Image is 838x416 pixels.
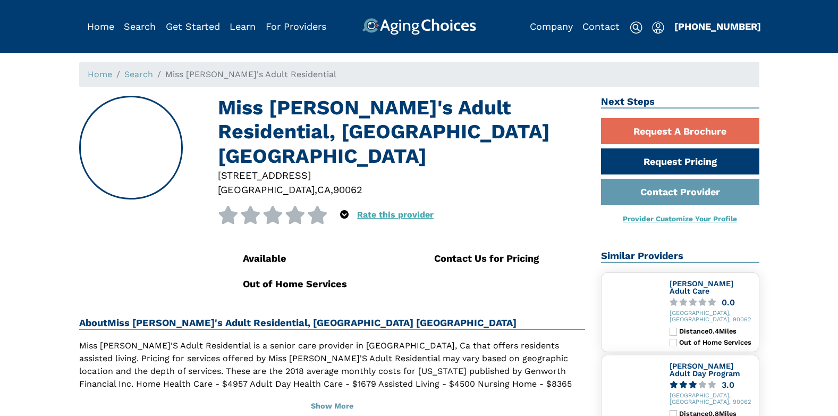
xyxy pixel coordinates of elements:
img: user-icon.svg [652,21,664,34]
span: , [315,184,317,195]
img: search-icon.svg [630,21,642,34]
h2: Similar Providers [601,250,759,263]
div: [STREET_ADDRESS] [218,168,585,182]
div: 0.0 [722,298,735,306]
a: Contact [582,21,620,32]
div: Available [243,251,394,265]
div: Out of Home Services [243,277,394,291]
a: [PERSON_NAME] Adult Day Program [670,362,740,378]
a: Contact Provider [601,179,759,205]
img: AgingChoices [362,18,476,35]
h2: About Miss [PERSON_NAME]'s Adult Residential, [GEOGRAPHIC_DATA] [GEOGRAPHIC_DATA] [79,317,586,330]
span: , [331,184,333,195]
div: 3.0 [722,381,734,389]
div: Distance 0.4 Miles [679,328,754,335]
nav: breadcrumb [79,62,759,87]
a: Request Pricing [601,148,759,174]
div: [GEOGRAPHIC_DATA], [GEOGRAPHIC_DATA], 90062 [670,393,755,406]
a: Search [124,69,153,79]
h2: Next Steps [601,96,759,109]
div: Contact Us for Pricing [434,251,585,265]
div: Popover trigger [340,206,349,224]
div: Popover trigger [124,18,156,35]
a: For Providers [266,21,326,32]
div: Out of Home Services [679,339,754,346]
a: 3.0 [670,381,755,389]
h1: Miss [PERSON_NAME]'s Adult Residential, [GEOGRAPHIC_DATA] [GEOGRAPHIC_DATA] [218,96,585,168]
div: [GEOGRAPHIC_DATA], [GEOGRAPHIC_DATA], 90062 [670,310,755,324]
a: Request A Brochure [601,118,759,144]
div: 90062 [333,182,362,197]
span: [GEOGRAPHIC_DATA] [218,184,315,195]
a: [PERSON_NAME] Adult Care [670,279,733,295]
a: Rate this provider [357,210,434,220]
p: Miss [PERSON_NAME]'S Adult Residential is a senior care provider in [GEOGRAPHIC_DATA], Ca that of... [79,339,586,403]
span: Miss [PERSON_NAME]'s Adult Residential [165,69,336,79]
a: Get Started [166,21,220,32]
span: CA [317,184,331,195]
a: 0.0 [670,298,755,306]
div: Popover trigger [652,18,664,35]
a: Search [124,21,156,32]
a: Home [87,21,114,32]
a: Home [88,69,112,79]
a: Provider Customize Your Profile [623,214,737,223]
a: Company [530,21,573,32]
a: Learn [230,21,256,32]
a: [PHONE_NUMBER] [674,21,761,32]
